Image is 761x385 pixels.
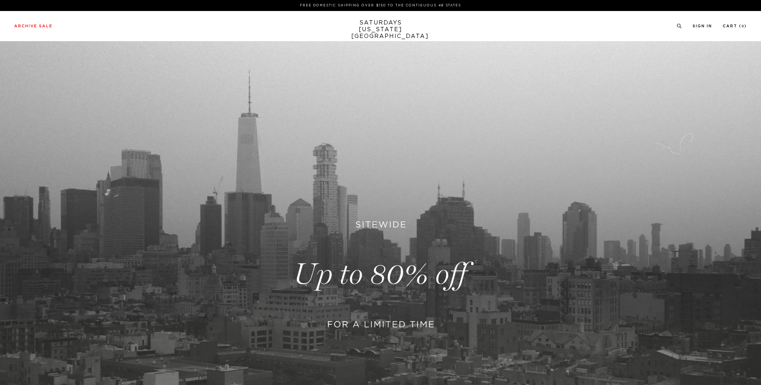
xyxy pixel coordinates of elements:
[14,24,52,28] a: Archive Sale
[351,20,410,40] a: SATURDAYS[US_STATE][GEOGRAPHIC_DATA]
[723,24,747,28] a: Cart (0)
[693,24,712,28] a: Sign In
[742,25,744,28] small: 0
[17,3,744,8] p: FREE DOMESTIC SHIPPING OVER $150 TO THE CONTIGUOUS 48 STATES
